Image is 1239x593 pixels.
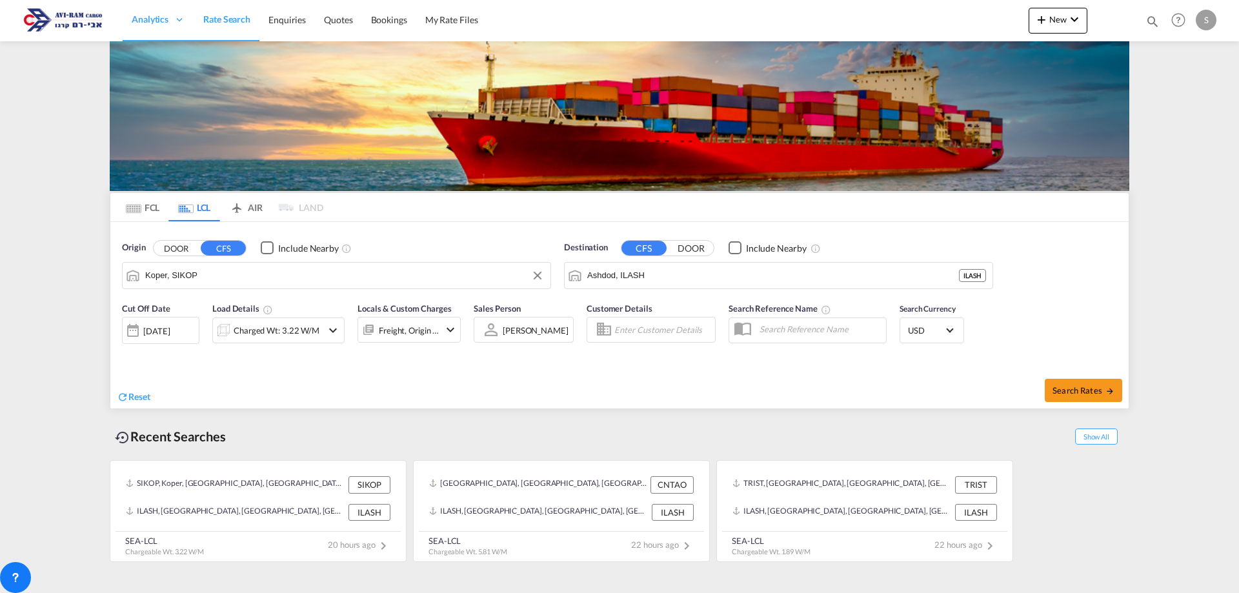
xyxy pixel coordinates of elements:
[212,317,345,343] div: Charged Wt: 3.22 W/Micon-chevron-down
[1145,14,1160,34] div: icon-magnify
[732,547,811,556] span: Chargeable Wt. 1.89 W/M
[203,14,250,25] span: Rate Search
[753,319,886,339] input: Search Reference Name
[117,391,128,403] md-icon: icon-refresh
[729,303,831,314] span: Search Reference Name
[1067,12,1082,27] md-icon: icon-chevron-down
[429,476,647,493] div: CNTAO, Qingdao, SD, China, Greater China & Far East Asia, Asia Pacific
[428,547,507,556] span: Chargeable Wt. 5.81 W/M
[19,6,106,35] img: 166978e0a5f911edb4280f3c7a976193.png
[126,504,345,521] div: ILASH, Ashdod, Israel, Levante, Middle East
[900,304,956,314] span: Search Currency
[154,241,199,256] button: DOOR
[125,547,204,556] span: Chargeable Wt. 3.22 W/M
[564,241,608,254] span: Destination
[1053,385,1114,396] span: Search Rates
[122,317,199,344] div: [DATE]
[565,263,992,288] md-input-container: Ashdod, ILASH
[429,504,649,521] div: ILASH, Ashdod, Israel, Levante, Middle East
[117,193,323,221] md-pagination-wrapper: Use the left and right arrow keys to navigate between tabs
[729,241,807,255] md-checkbox: Checkbox No Ink
[376,538,391,554] md-icon: icon-chevron-right
[328,539,391,550] span: 20 hours ago
[1196,10,1216,30] div: S
[501,321,570,339] md-select: Sales Person: SAAR ZEHAVIAN
[168,193,220,221] md-tab-item: LCL
[528,266,547,285] button: Clear Input
[229,200,245,210] md-icon: icon-airplane
[650,476,694,493] div: CNTAO
[1167,9,1189,31] span: Help
[587,303,652,314] span: Customer Details
[732,504,952,521] div: ILASH, Ashdod, Israel, Levante, Middle East
[268,14,306,25] span: Enquiries
[115,430,130,445] md-icon: icon-backup-restore
[1105,387,1114,396] md-icon: icon-arrow-right
[261,241,339,255] md-checkbox: Checkbox No Ink
[348,504,390,521] div: ILASH
[128,391,150,402] span: Reset
[716,460,1013,562] recent-search-card: TRIST, [GEOGRAPHIC_DATA], [GEOGRAPHIC_DATA], [GEOGRAPHIC_DATA], [GEOGRAPHIC_DATA] TRISTILASH, [GE...
[811,243,821,254] md-icon: Unchecked: Ignores neighbouring ports when fetching rates.Checked : Includes neighbouring ports w...
[1075,428,1118,445] span: Show All
[621,241,667,256] button: CFS
[110,460,407,562] recent-search-card: SIKOP, Koper, [GEOGRAPHIC_DATA], [GEOGRAPHIC_DATA], [GEOGRAPHIC_DATA] SIKOPILASH, [GEOGRAPHIC_DAT...
[732,476,952,493] div: TRIST, Istanbul, Türkiye, South West Asia, Asia Pacific
[110,41,1129,191] img: LCL+%26+FCL+BACKGROUND.png
[1145,14,1160,28] md-icon: icon-magnify
[123,263,550,288] md-input-container: Koper, SIKOP
[631,539,694,550] span: 22 hours ago
[125,535,204,547] div: SEA-LCL
[652,504,694,521] div: ILASH
[746,242,807,255] div: Include Nearby
[428,535,507,547] div: SEA-LCL
[955,476,997,493] div: TRIST
[443,322,458,337] md-icon: icon-chevron-down
[117,193,168,221] md-tab-item: FCL
[143,325,170,337] div: [DATE]
[126,476,345,493] div: SIKOP, Koper, Slovenia, Southern Europe, Europe
[587,266,959,285] input: Search by Port
[669,241,714,256] button: DOOR
[341,243,352,254] md-icon: Unchecked: Ignores neighbouring ports when fetching rates.Checked : Includes neighbouring ports w...
[110,222,1129,408] div: Origin DOOR CFS Checkbox No InkUnchecked: Ignores neighbouring ports when fetching rates.Checked ...
[908,325,944,336] span: USD
[413,460,710,562] recent-search-card: [GEOGRAPHIC_DATA], [GEOGRAPHIC_DATA], [GEOGRAPHIC_DATA], [GEOGRAPHIC_DATA], [GEOGRAPHIC_DATA] & [...
[1034,12,1049,27] md-icon: icon-plus 400-fg
[122,343,132,360] md-datepicker: Select
[110,422,231,451] div: Recent Searches
[1034,14,1082,25] span: New
[117,390,150,405] div: icon-refreshReset
[982,538,998,554] md-icon: icon-chevron-right
[324,14,352,25] span: Quotes
[907,321,957,339] md-select: Select Currency: $ USDUnited States Dollar
[959,269,986,282] div: ILASH
[1167,9,1196,32] div: Help
[503,325,569,336] div: [PERSON_NAME]
[278,242,339,255] div: Include Nearby
[263,305,273,315] md-icon: Chargeable Weight
[379,321,439,339] div: Freight Origin Destination
[425,14,478,25] span: My Rate Files
[821,305,831,315] md-icon: Your search will be saved by the below given name
[132,13,168,26] span: Analytics
[371,14,407,25] span: Bookings
[145,266,544,285] input: Search by Port
[122,303,170,314] span: Cut Off Date
[348,476,390,493] div: SIKOP
[122,241,145,254] span: Origin
[614,320,711,339] input: Enter Customer Details
[934,539,998,550] span: 22 hours ago
[358,303,452,314] span: Locals & Custom Charges
[201,241,246,256] button: CFS
[1045,379,1122,402] button: Search Ratesicon-arrow-right
[679,538,694,554] md-icon: icon-chevron-right
[955,504,997,521] div: ILASH
[358,317,461,343] div: Freight Origin Destinationicon-chevron-down
[212,303,273,314] span: Load Details
[220,193,272,221] md-tab-item: AIR
[325,323,341,338] md-icon: icon-chevron-down
[474,303,521,314] span: Sales Person
[1029,8,1087,34] button: icon-plus 400-fgNewicon-chevron-down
